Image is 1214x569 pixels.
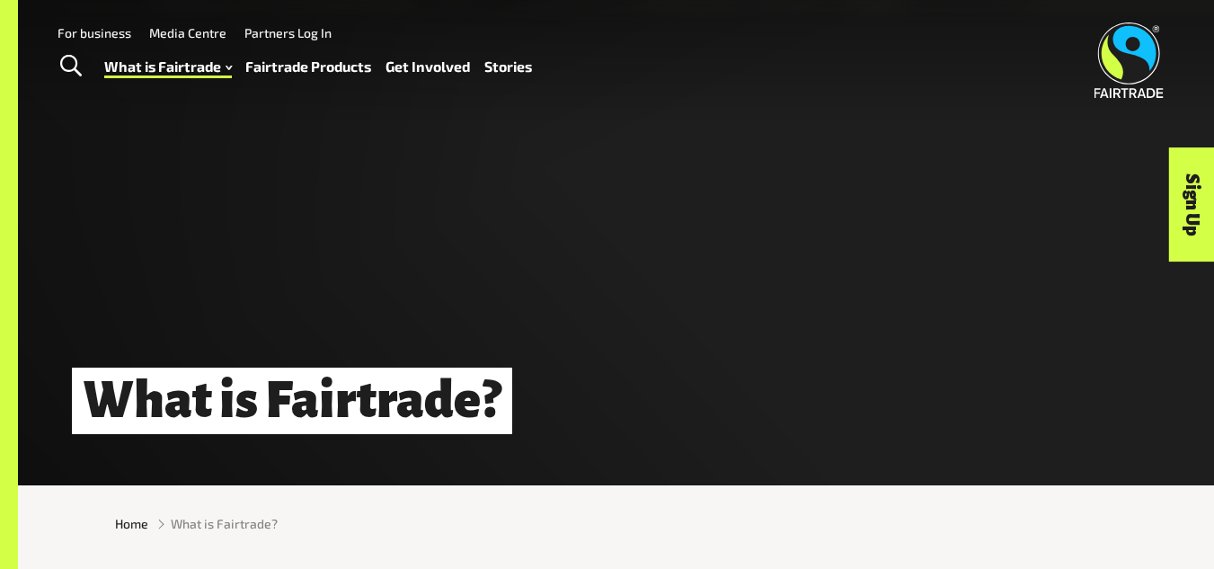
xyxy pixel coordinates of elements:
[244,25,332,40] a: Partners Log In
[72,368,512,433] h1: What is Fairtrade?
[58,25,131,40] a: For business
[104,54,232,80] a: What is Fairtrade
[385,54,470,80] a: Get Involved
[245,54,371,80] a: Fairtrade Products
[149,25,226,40] a: Media Centre
[1094,22,1164,98] img: Fairtrade Australia New Zealand logo
[49,44,93,89] a: Toggle Search
[171,514,278,533] span: What is Fairtrade?
[484,54,532,80] a: Stories
[115,514,148,533] a: Home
